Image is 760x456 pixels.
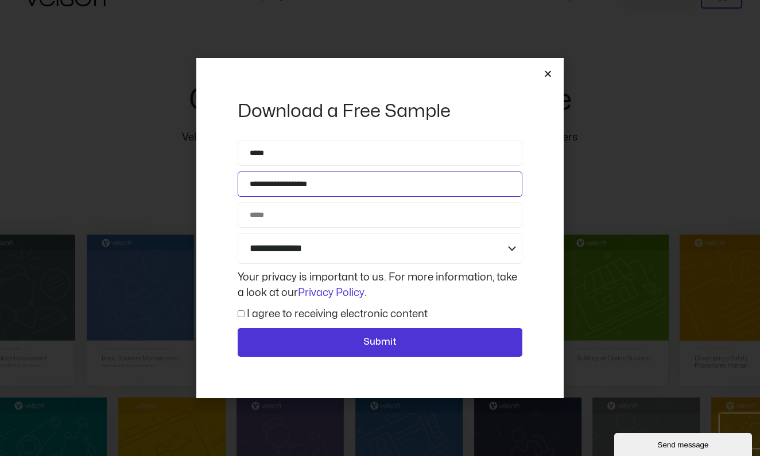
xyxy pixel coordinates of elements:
[298,288,365,298] a: Privacy Policy
[544,69,552,78] a: Close
[614,431,754,456] iframe: chat widget
[235,270,525,301] div: Your privacy is important to us. For more information, take a look at our .
[247,309,428,319] label: I agree to receiving electronic content
[238,328,522,357] button: Submit
[238,99,522,123] h2: Download a Free Sample
[363,335,397,350] span: Submit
